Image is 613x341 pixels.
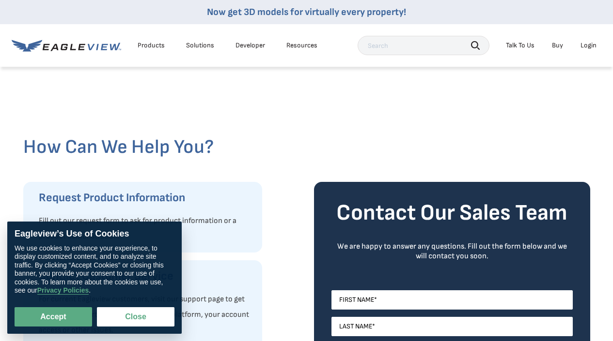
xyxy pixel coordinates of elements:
div: Solutions [186,41,214,50]
input: Search [358,36,489,55]
h2: How Can We Help You? [23,135,590,159]
a: Now get 3D models for virtually every property! [207,6,406,18]
strong: Contact Our Sales Team [336,200,567,226]
button: Close [97,307,174,326]
a: Developer [236,41,265,50]
a: Buy [552,41,563,50]
div: We are happy to answer any questions. Fill out the form below and we will contact you soon. [331,242,573,261]
div: Talk To Us [506,41,534,50]
p: Fill out our request form to ask for product information or a product demonstration. [39,213,252,244]
div: Products [138,41,165,50]
h3: Request Product Information [39,190,252,206]
div: Login [581,41,597,50]
div: Eagleview’s Use of Cookies [15,229,174,239]
div: We use cookies to enhance your experience, to display customized content, and to analyze site tra... [15,244,174,295]
div: Resources [286,41,317,50]
a: Privacy Policies [37,287,89,295]
button: Accept [15,307,92,326]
